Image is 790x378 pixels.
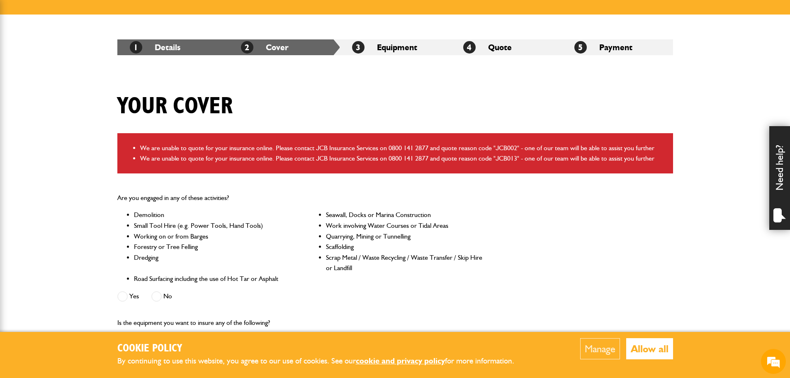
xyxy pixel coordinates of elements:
[626,338,673,359] button: Allow all
[134,252,291,273] li: Dredging
[463,41,476,54] span: 4
[574,41,587,54] span: 5
[134,241,291,252] li: Forestry or Tree Felling
[451,39,562,55] li: Quote
[352,41,365,54] span: 3
[134,231,291,242] li: Working on or from Barges
[134,210,291,220] li: Demolition
[326,231,483,242] li: Quarrying, Mining or Tunnelling
[117,355,528,368] p: By continuing to use this website, you agree to our use of cookies. See our for more information.
[117,291,139,302] label: Yes
[326,241,483,252] li: Scaffolding
[117,93,233,120] h1: Your cover
[326,210,483,220] li: Seawall, Docks or Marina Construction
[151,291,172,302] label: No
[130,41,142,54] span: 1
[134,273,291,284] li: Road Surfacing including the use of Hot Tar or Asphalt
[117,193,484,203] p: Are you engaged in any of these activities?
[326,220,483,231] li: Work involving Water Courses or Tidal Areas
[580,338,620,359] button: Manage
[769,126,790,230] div: Need help?
[130,42,180,52] a: 1Details
[241,41,253,54] span: 2
[117,342,528,355] h2: Cookie Policy
[326,252,483,273] li: Scrap Metal / Waste Recycling / Waste Transfer / Skip Hire or Landfill
[562,39,673,55] li: Payment
[117,317,484,328] p: Is the equipment you want to insure any of the following?
[340,39,451,55] li: Equipment
[356,356,445,366] a: cookie and privacy policy
[134,220,291,231] li: Small Tool Hire (e.g. Power Tools, Hand Tools)
[140,143,667,154] li: We are unable to quote for your insurance online. Please contact JCB Insurance Services on 0800 1...
[228,39,340,55] li: Cover
[140,153,667,164] li: We are unable to quote for your insurance online. Please contact JCB Insurance Services on 0800 1...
